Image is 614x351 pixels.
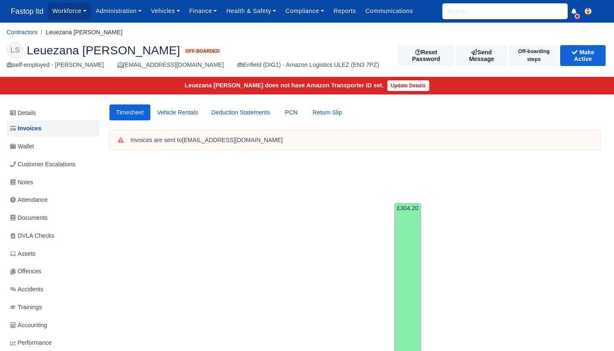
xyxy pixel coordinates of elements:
[7,60,104,70] div: self-employed - [PERSON_NAME]
[7,42,23,58] div: LS
[10,249,36,259] span: Assets
[109,104,150,121] a: Timesheet
[10,338,52,348] span: Performance
[7,299,99,315] a: Trainings
[10,213,48,223] span: Documents
[150,104,205,121] a: Vehicle Rentals
[10,320,47,330] span: Accounting
[442,3,568,19] input: Search...
[0,35,614,77] div: Leuezana Haile Selassie
[48,3,91,19] a: Workforce
[7,281,99,298] a: Accidents
[185,3,222,19] a: Finance
[7,156,99,173] a: Customer Escalations
[10,285,43,294] span: Accidents
[10,195,48,205] span: Attendance
[329,3,360,19] a: Reports
[7,174,99,191] a: Notes
[306,104,349,121] a: Return Slip
[7,210,99,226] a: Documents
[27,44,180,56] span: Leuezana [PERSON_NAME]
[7,3,48,20] a: Fastop ltd
[560,45,606,66] button: Make Active
[7,105,99,121] a: Details
[10,178,33,187] span: Notes
[398,45,454,66] button: Reset Password
[7,317,99,333] a: Accounting
[456,45,507,66] a: Send Message
[10,303,42,312] span: Trainings
[277,104,306,121] a: PCN
[205,104,277,121] a: Deduction Statements
[360,3,418,19] a: Communications
[7,192,99,208] a: Attendance
[7,138,99,155] a: Wallet
[7,335,99,351] a: Performance
[182,137,283,143] strong: [EMAIL_ADDRESS][DOMAIN_NAME]
[130,136,592,145] div: Invoices are sent to
[7,29,38,36] a: Contractors
[7,120,99,137] a: Invoices
[509,45,558,66] button: Off-boarding steps
[237,60,379,70] div: Enfield (DIG1) - Amazon Logistics ULEZ (EN3 7PZ)
[10,124,41,133] span: Invoices
[10,231,54,241] span: DVLA Checks
[572,311,614,351] iframe: Chat Widget
[7,263,99,280] a: Offences
[117,60,224,70] div: [EMAIL_ADDRESS][DOMAIN_NAME]
[7,246,99,262] a: Assets
[146,3,185,19] a: Vehicles
[10,160,76,169] span: Customer Escalations
[387,80,429,91] a: Update Details
[7,228,99,244] a: DVLA Checks
[91,3,146,19] a: Administration
[183,48,221,54] span: Off-boarded
[10,267,41,276] span: Offences
[281,3,329,19] a: Compliance
[38,28,123,37] li: Leuezana [PERSON_NAME]
[10,142,34,151] span: Wallet
[222,3,281,19] a: Health & Safety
